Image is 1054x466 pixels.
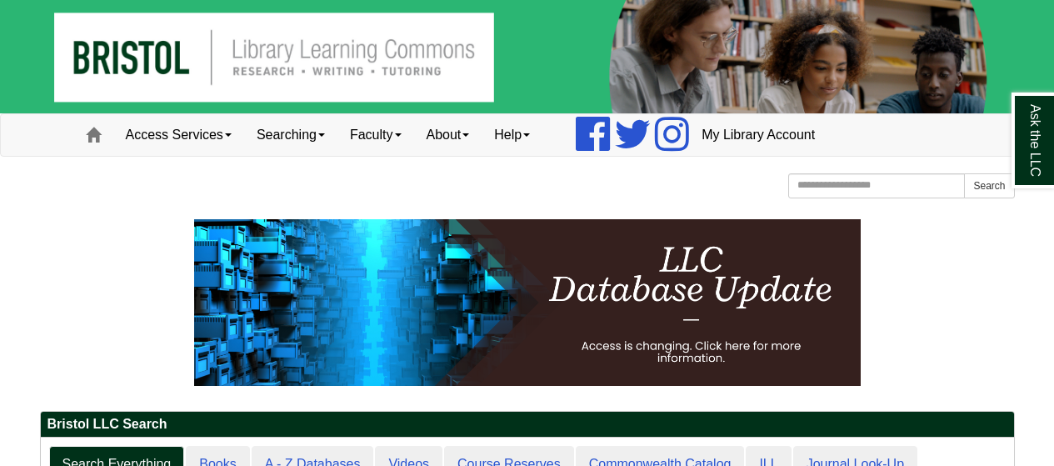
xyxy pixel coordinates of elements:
[194,219,861,386] img: HTML tutorial
[337,114,414,156] a: Faculty
[414,114,482,156] a: About
[113,114,244,156] a: Access Services
[689,114,827,156] a: My Library Account
[41,412,1014,438] h2: Bristol LLC Search
[964,173,1014,198] button: Search
[482,114,542,156] a: Help
[244,114,337,156] a: Searching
